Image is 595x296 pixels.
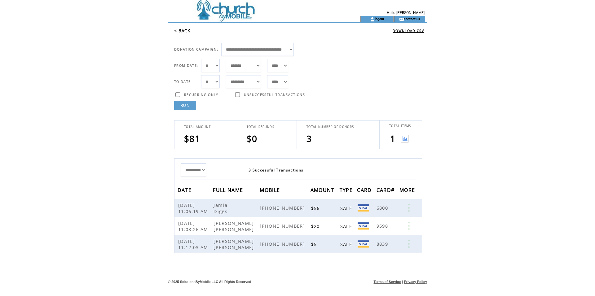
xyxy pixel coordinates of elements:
a: Terms of Service [374,280,401,284]
img: Visa [358,222,369,230]
a: contact us [404,17,420,21]
a: CARD [357,188,373,192]
span: FROM DATE: [174,63,198,68]
span: SALE [340,205,354,211]
img: account_icon.gif [370,17,375,22]
span: FULL NAME [213,185,245,197]
a: Privacy Policy [404,280,427,284]
img: Visa [358,240,369,248]
span: DONATION CAMPAIGN: [174,47,218,52]
span: 3 Successful Transactions [249,167,303,173]
span: TOTAL NUMBER OF DONORS [306,125,354,129]
span: SALE [340,223,354,229]
span: UNSUCCESSFUL TRANSACTIONS [244,93,305,97]
a: FULL NAME [213,188,245,192]
a: DATE [178,188,193,192]
span: Hello [PERSON_NAME] [387,11,425,15]
span: RECURRING ONLY [184,93,218,97]
span: [PHONE_NUMBER] [260,241,306,247]
span: AMOUNT [311,185,336,197]
span: | [402,280,403,284]
span: MOBILE [260,185,281,197]
span: 8839 [377,241,390,247]
img: Visa [358,204,369,212]
span: 9598 [377,223,390,229]
span: TOTAL AMOUNT [184,125,211,129]
span: TOTAL ITEMS [389,124,411,128]
span: [DATE] 11:06:19 AM [178,202,210,214]
a: AMOUNT [311,188,336,192]
span: $20 [311,223,321,229]
span: [PHONE_NUMBER] [260,223,306,229]
span: TYPE [340,185,354,197]
a: MOBILE [260,188,281,192]
a: < BACK [174,28,190,34]
span: $81 [184,133,200,144]
span: © 2025 SolutionsByMobile LLC All Rights Reserved [168,280,251,284]
img: contact_us_icon.gif [399,17,404,22]
span: 1 [390,133,395,144]
span: 3 [306,133,312,144]
a: DOWNLOAD CSV [393,29,424,33]
span: CARD# [377,185,396,197]
span: Jamia Diggs [214,202,229,214]
img: View graph [401,135,409,143]
span: SALE [340,241,354,247]
span: $0 [247,133,258,144]
span: [PHONE_NUMBER] [260,205,306,211]
span: CARD [357,185,373,197]
span: [DATE] 11:12:03 AM [178,238,210,250]
span: $56 [311,205,321,211]
span: [PERSON_NAME] [PERSON_NAME] [214,238,255,250]
a: CARD# [377,188,396,192]
span: 6800 [377,205,390,211]
a: RUN [174,101,196,110]
span: MORE [399,185,416,197]
span: [DATE] 11:08:26 AM [178,220,210,232]
span: [PERSON_NAME] [PERSON_NAME] [214,220,255,232]
span: TO DATE: [174,80,192,84]
a: logout [375,17,384,21]
span: $5 [311,241,319,247]
span: TOTAL REFUNDS [247,125,274,129]
span: DATE [178,185,193,197]
a: TYPE [340,188,354,192]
